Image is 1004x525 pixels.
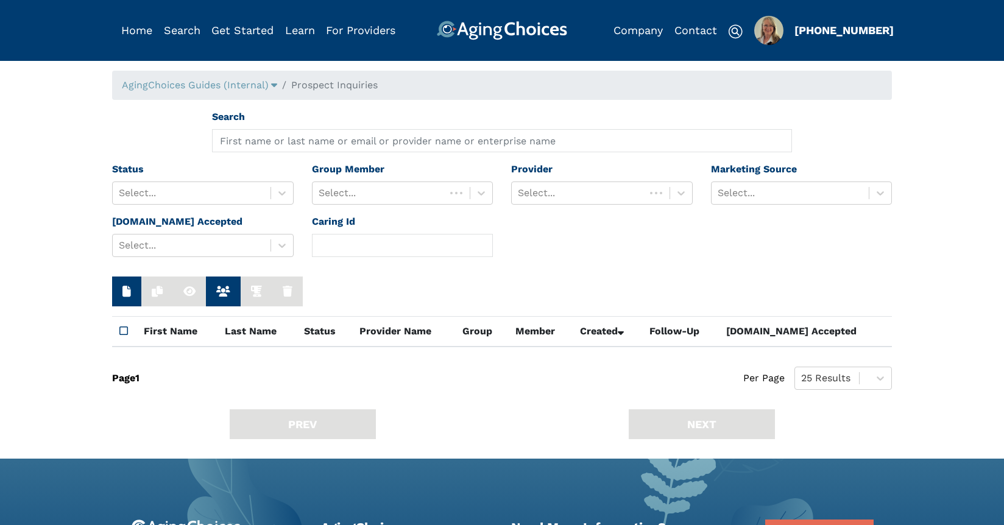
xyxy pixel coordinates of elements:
[352,317,455,347] th: Provider Name
[291,79,378,91] span: Prospect Inquiries
[230,409,376,439] button: PREV
[437,21,567,40] img: AgingChoices
[711,162,797,177] label: Marketing Source
[754,16,783,45] img: 0d6ac745-f77c-4484-9392-b54ca61ede62.jpg
[285,24,315,37] a: Learn
[112,367,140,390] div: Page 1
[629,409,775,439] button: NEXT
[164,24,200,37] a: Search
[508,317,573,347] th: Member
[164,21,200,40] div: Popover trigger
[613,24,663,37] a: Company
[511,162,553,177] label: Provider
[112,277,141,306] button: New
[754,16,783,45] div: Popover trigger
[272,277,303,306] button: Delete
[212,110,245,124] label: Search
[217,317,297,347] th: Last Name
[112,162,144,177] label: Status
[112,71,892,100] nav: breadcrumb
[573,317,642,347] th: Created
[136,317,217,347] th: First Name
[173,277,206,306] button: View
[312,162,384,177] label: Group Member
[297,317,352,347] th: Status
[743,367,785,390] span: Per Page
[642,317,719,347] th: Follow-Up
[728,24,743,39] img: search-icon.svg
[122,79,277,91] a: AgingChoices Guides (Internal)
[326,24,395,37] a: For Providers
[122,79,269,91] span: AgingChoices Guides (Internal)
[121,24,152,37] a: Home
[122,78,277,93] div: Popover trigger
[794,24,894,37] a: [PHONE_NUMBER]
[112,214,242,229] label: [DOMAIN_NAME] Accepted
[674,24,717,37] a: Contact
[241,277,272,306] button: Run Integrations
[212,129,793,152] input: First name or last name or email or provider name or enterprise name
[719,317,892,347] th: [DOMAIN_NAME] Accepted
[455,317,508,347] th: Group
[211,24,274,37] a: Get Started
[141,277,173,306] button: Duplicate
[312,214,355,229] label: Caring Id
[206,277,241,306] button: View Members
